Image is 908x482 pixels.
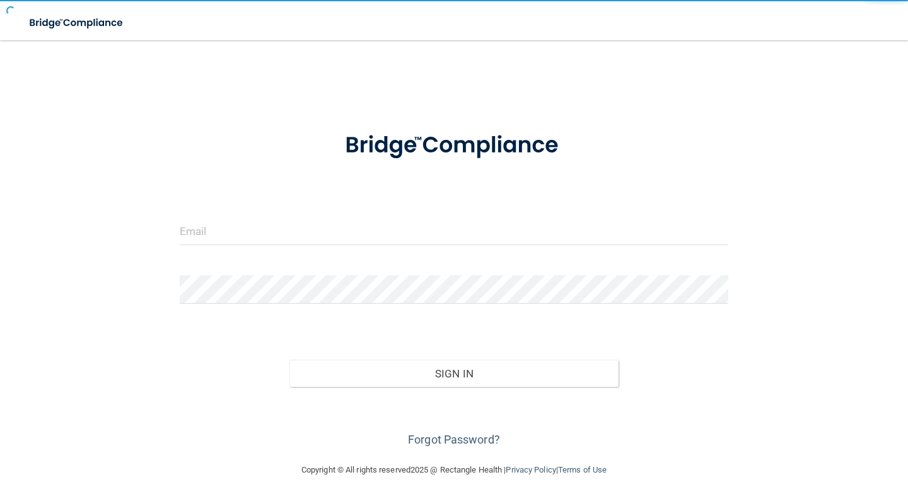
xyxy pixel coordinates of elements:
img: bridge_compliance_login_screen.278c3ca4.svg [322,116,586,175]
input: Email [180,217,728,245]
a: Privacy Policy [506,465,556,474]
img: bridge_compliance_login_screen.278c3ca4.svg [19,10,135,36]
a: Forgot Password? [408,433,500,446]
a: Terms of Use [558,465,607,474]
button: Sign In [289,360,619,387]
